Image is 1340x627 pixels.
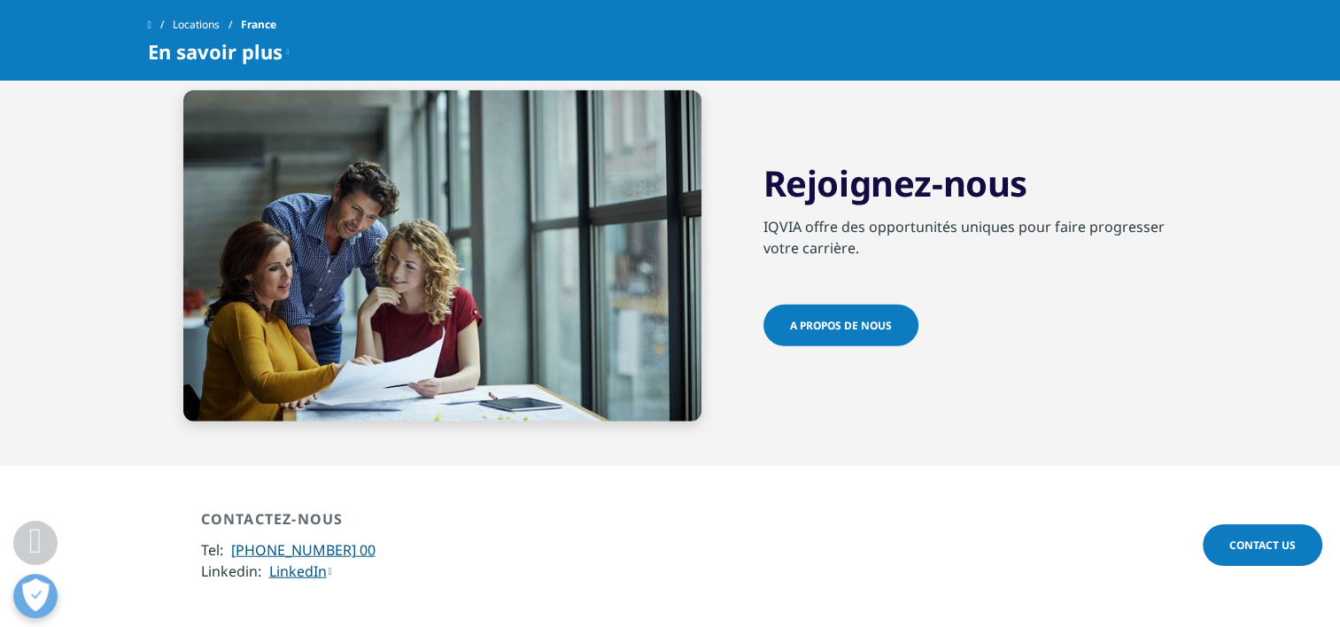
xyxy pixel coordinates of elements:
[13,574,58,618] button: Ouvrir le centre de préférences
[763,161,1193,205] h3: Rejoignez-nous
[183,90,701,422] img: Three people reviewing paper
[231,540,376,560] a: [PHONE_NUMBER] 00
[201,561,261,581] span: Linkedin:
[790,318,892,333] span: A PROPOS DE NOUS
[1203,524,1322,566] a: Contact Us
[269,561,332,581] a: LinkedIn
[1229,538,1296,553] span: Contact Us
[148,41,283,62] span: En savoir plus
[241,9,276,41] span: France
[201,540,223,560] span: Tel:
[763,216,1193,269] p: IQVIA offre des opportunités uniques pour faire progresser votre carrière.
[173,9,241,41] a: Locations
[201,510,376,540] div: CONTACTEZ-NOUS
[763,305,918,346] a: A PROPOS DE NOUS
